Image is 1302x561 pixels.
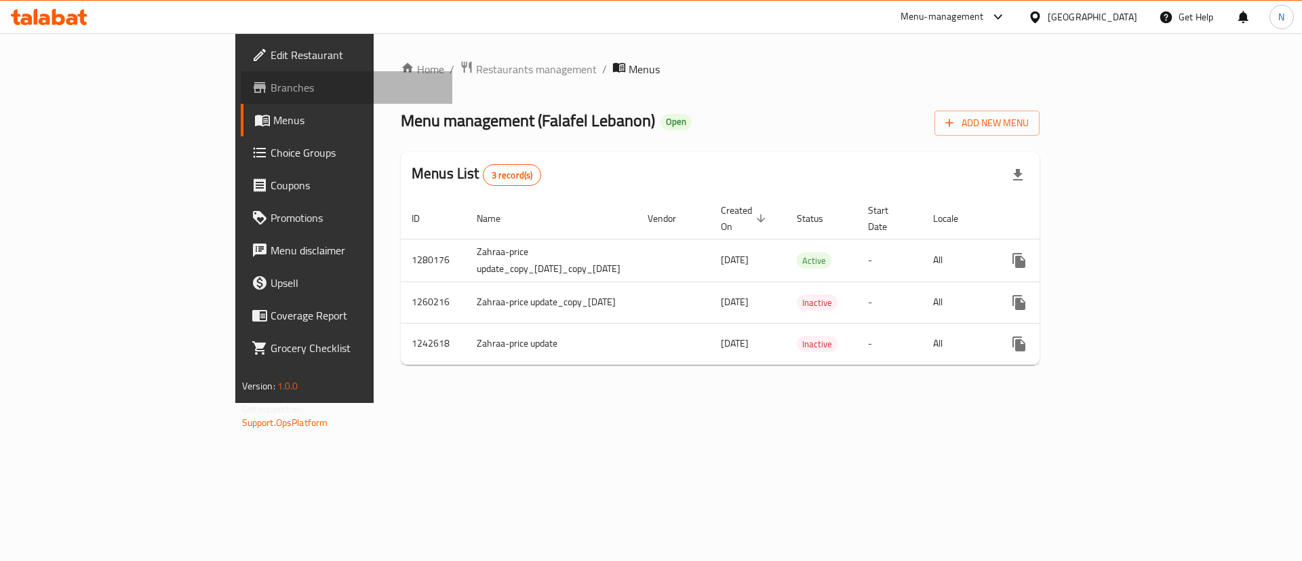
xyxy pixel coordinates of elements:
[271,242,442,258] span: Menu disclaimer
[466,239,637,282] td: Zahraa-price update_copy_[DATE]_copy_[DATE]
[1035,286,1068,319] button: Change Status
[466,323,637,364] td: Zahraa-price update
[797,252,831,269] div: Active
[241,332,453,364] a: Grocery Checklist
[1035,328,1068,360] button: Change Status
[242,377,275,395] span: Version:
[1003,244,1035,277] button: more
[1035,244,1068,277] button: Change Status
[484,169,541,182] span: 3 record(s)
[1048,9,1137,24] div: [GEOGRAPHIC_DATA]
[797,336,837,352] span: Inactive
[945,115,1029,132] span: Add New Menu
[476,61,597,77] span: Restaurants management
[483,164,542,186] div: Total records count
[271,275,442,291] span: Upsell
[721,202,770,235] span: Created On
[1278,9,1284,24] span: N
[629,61,660,77] span: Menus
[901,9,984,25] div: Menu-management
[602,61,607,77] li: /
[992,198,1144,239] th: Actions
[857,282,922,323] td: -
[466,282,637,323] td: Zahraa-price update_copy_[DATE]
[271,144,442,161] span: Choice Groups
[241,39,453,71] a: Edit Restaurant
[868,202,906,235] span: Start Date
[797,253,831,269] span: Active
[241,299,453,332] a: Coverage Report
[933,210,976,227] span: Locale
[660,114,692,130] div: Open
[241,267,453,299] a: Upsell
[797,294,837,311] div: Inactive
[412,210,437,227] span: ID
[1002,159,1034,191] div: Export file
[241,169,453,201] a: Coupons
[241,136,453,169] a: Choice Groups
[401,198,1144,365] table: enhanced table
[412,163,541,186] h2: Menus List
[922,239,992,282] td: All
[721,251,749,269] span: [DATE]
[271,177,442,193] span: Coupons
[857,323,922,364] td: -
[1003,328,1035,360] button: more
[242,414,328,431] a: Support.OpsPlatform
[797,295,837,311] span: Inactive
[857,239,922,282] td: -
[648,210,694,227] span: Vendor
[241,71,453,104] a: Branches
[401,60,1040,78] nav: breadcrumb
[401,105,655,136] span: Menu management ( Falafel Lebanon )
[1003,286,1035,319] button: more
[241,104,453,136] a: Menus
[271,307,442,324] span: Coverage Report
[922,323,992,364] td: All
[271,340,442,356] span: Grocery Checklist
[241,234,453,267] a: Menu disclaimer
[271,79,442,96] span: Branches
[477,210,518,227] span: Name
[241,201,453,234] a: Promotions
[721,293,749,311] span: [DATE]
[797,210,841,227] span: Status
[271,47,442,63] span: Edit Restaurant
[242,400,304,418] span: Get support on:
[721,334,749,352] span: [DATE]
[277,377,298,395] span: 1.0.0
[271,210,442,226] span: Promotions
[660,116,692,128] span: Open
[460,60,597,78] a: Restaurants management
[934,111,1040,136] button: Add New Menu
[273,112,442,128] span: Menus
[922,282,992,323] td: All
